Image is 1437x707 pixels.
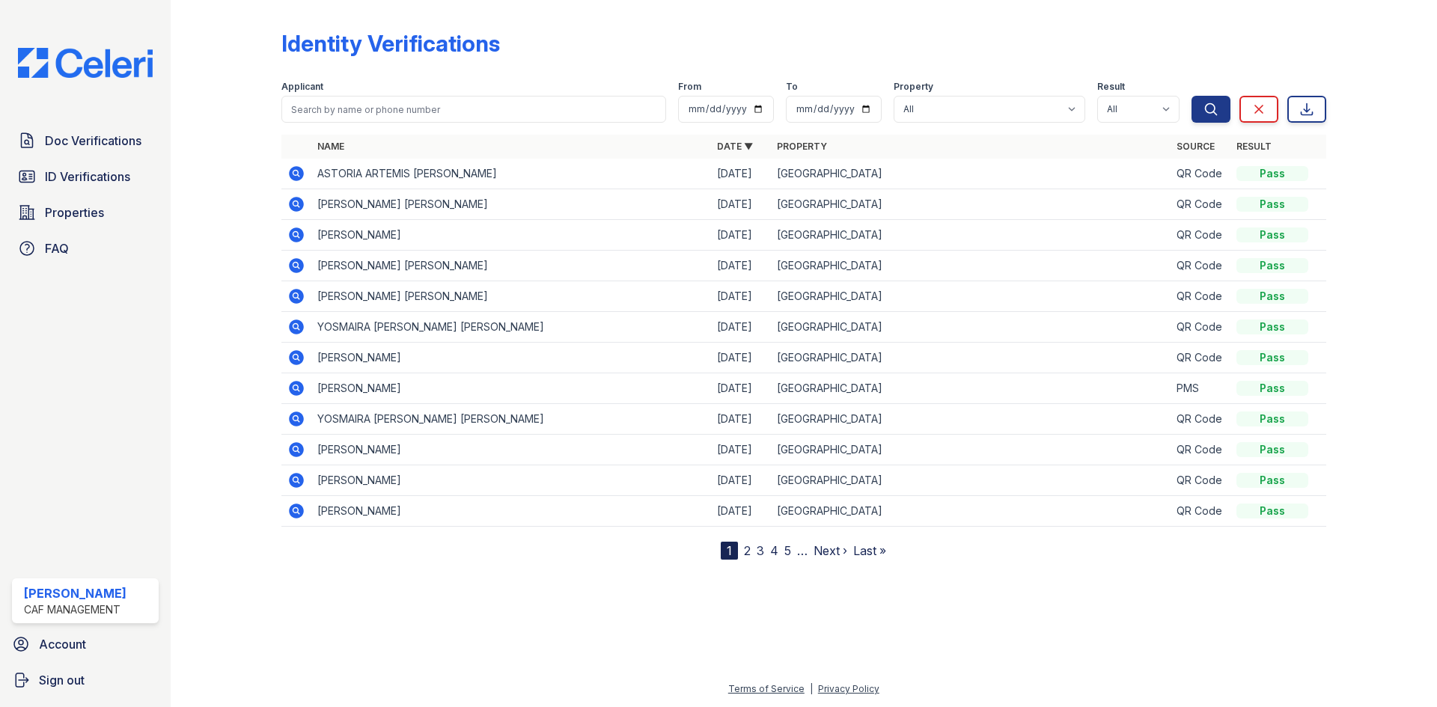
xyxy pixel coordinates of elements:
[786,81,798,93] label: To
[711,496,771,527] td: [DATE]
[1171,312,1230,343] td: QR Code
[12,162,159,192] a: ID Verifications
[45,203,104,221] span: Properties
[311,373,711,404] td: [PERSON_NAME]
[771,189,1171,220] td: [GEOGRAPHIC_DATA]
[894,81,933,93] label: Property
[1236,289,1308,304] div: Pass
[6,48,165,78] img: CE_Logo_Blue-a8612792a0a2168367f1c8372b55b34899dd931a85d93a1a3d3e32e68fde9ad4.png
[311,404,711,435] td: YOSMAIRA [PERSON_NAME] [PERSON_NAME]
[717,141,753,152] a: Date ▼
[1171,281,1230,312] td: QR Code
[711,312,771,343] td: [DATE]
[1171,220,1230,251] td: QR Code
[1171,189,1230,220] td: QR Code
[757,543,764,558] a: 3
[1171,496,1230,527] td: QR Code
[771,496,1171,527] td: [GEOGRAPHIC_DATA]
[311,435,711,465] td: [PERSON_NAME]
[771,373,1171,404] td: [GEOGRAPHIC_DATA]
[711,220,771,251] td: [DATE]
[721,542,738,560] div: 1
[311,251,711,281] td: [PERSON_NAME] [PERSON_NAME]
[1236,227,1308,242] div: Pass
[711,343,771,373] td: [DATE]
[1171,465,1230,496] td: QR Code
[1171,251,1230,281] td: QR Code
[1177,141,1215,152] a: Source
[45,239,69,257] span: FAQ
[1097,81,1125,93] label: Result
[311,312,711,343] td: YOSMAIRA [PERSON_NAME] [PERSON_NAME]
[1236,197,1308,212] div: Pass
[1236,166,1308,181] div: Pass
[6,665,165,695] a: Sign out
[771,435,1171,465] td: [GEOGRAPHIC_DATA]
[1236,319,1308,334] div: Pass
[711,189,771,220] td: [DATE]
[744,543,751,558] a: 2
[711,435,771,465] td: [DATE]
[6,629,165,659] a: Account
[771,251,1171,281] td: [GEOGRAPHIC_DATA]
[1171,373,1230,404] td: PMS
[1236,473,1308,488] div: Pass
[1236,504,1308,518] div: Pass
[12,233,159,263] a: FAQ
[311,159,711,189] td: ASTORIA ARTEMIS [PERSON_NAME]
[711,281,771,312] td: [DATE]
[771,159,1171,189] td: [GEOGRAPHIC_DATA]
[728,683,805,694] a: Terms of Service
[281,81,323,93] label: Applicant
[24,584,126,602] div: [PERSON_NAME]
[311,496,711,527] td: [PERSON_NAME]
[1236,381,1308,396] div: Pass
[39,671,85,689] span: Sign out
[797,542,808,560] span: …
[711,404,771,435] td: [DATE]
[771,220,1171,251] td: [GEOGRAPHIC_DATA]
[711,373,771,404] td: [DATE]
[39,635,86,653] span: Account
[678,81,701,93] label: From
[771,281,1171,312] td: [GEOGRAPHIC_DATA]
[853,543,886,558] a: Last »
[771,465,1171,496] td: [GEOGRAPHIC_DATA]
[777,141,827,152] a: Property
[810,683,813,694] div: |
[711,251,771,281] td: [DATE]
[281,30,500,57] div: Identity Verifications
[1171,435,1230,465] td: QR Code
[814,543,847,558] a: Next ›
[12,198,159,227] a: Properties
[1236,350,1308,365] div: Pass
[770,543,778,558] a: 4
[1236,258,1308,273] div: Pass
[771,312,1171,343] td: [GEOGRAPHIC_DATA]
[1171,159,1230,189] td: QR Code
[311,189,711,220] td: [PERSON_NAME] [PERSON_NAME]
[311,220,711,251] td: [PERSON_NAME]
[784,543,791,558] a: 5
[818,683,879,694] a: Privacy Policy
[711,465,771,496] td: [DATE]
[45,132,141,150] span: Doc Verifications
[281,96,666,123] input: Search by name or phone number
[1236,141,1272,152] a: Result
[317,141,344,152] a: Name
[45,168,130,186] span: ID Verifications
[311,465,711,496] td: [PERSON_NAME]
[311,281,711,312] td: [PERSON_NAME] [PERSON_NAME]
[771,404,1171,435] td: [GEOGRAPHIC_DATA]
[24,602,126,617] div: CAF Management
[1171,343,1230,373] td: QR Code
[311,343,711,373] td: [PERSON_NAME]
[12,126,159,156] a: Doc Verifications
[1236,411,1308,426] div: Pass
[771,343,1171,373] td: [GEOGRAPHIC_DATA]
[711,159,771,189] td: [DATE]
[1236,442,1308,457] div: Pass
[1171,404,1230,435] td: QR Code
